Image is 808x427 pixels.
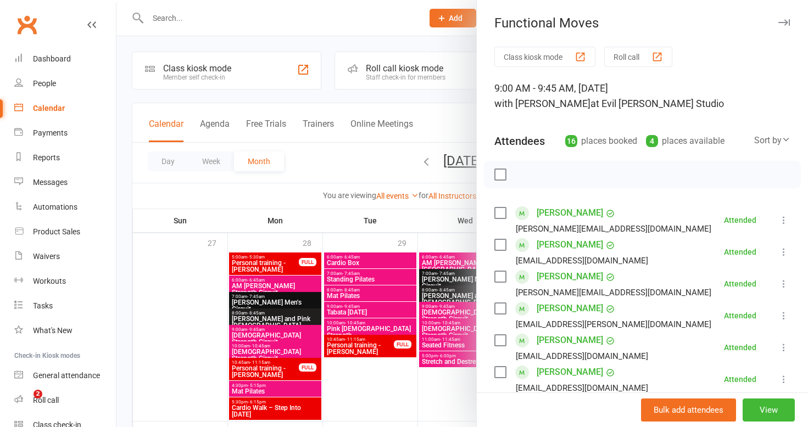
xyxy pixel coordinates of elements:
div: Functional Moves [477,15,808,31]
div: 16 [565,135,577,147]
div: Attendees [494,133,545,149]
div: Product Sales [33,227,80,236]
span: 2 [34,390,42,398]
div: places booked [565,133,637,149]
div: Messages [33,178,68,187]
a: [PERSON_NAME] [537,204,603,222]
div: [EMAIL_ADDRESS][DOMAIN_NAME] [516,381,648,395]
div: 4 [646,135,658,147]
div: Attended [724,216,756,224]
div: People [33,79,56,88]
div: 9:00 AM - 9:45 AM, [DATE] [494,81,790,111]
button: Roll call [604,47,672,67]
span: with [PERSON_NAME] [494,98,590,109]
a: Messages [14,170,116,195]
a: Calendar [14,96,116,121]
div: What's New [33,326,73,335]
button: Bulk add attendees [641,398,736,422]
div: Attended [724,344,756,351]
div: Workouts [33,277,66,285]
div: places available [646,133,725,149]
a: [PERSON_NAME] [537,300,603,317]
div: Sort by [754,133,790,148]
a: People [14,71,116,96]
div: Dashboard [33,54,71,63]
div: [PERSON_NAME][EMAIL_ADDRESS][DOMAIN_NAME] [516,222,711,236]
div: Payments [33,128,68,137]
a: Workouts [14,269,116,294]
a: Waivers [14,244,116,269]
div: Waivers [33,252,60,261]
a: [PERSON_NAME] [537,332,603,349]
div: [EMAIL_ADDRESS][DOMAIN_NAME] [516,254,648,268]
a: Reports [14,145,116,170]
div: Attended [724,248,756,256]
div: Tasks [33,301,53,310]
div: [PERSON_NAME][EMAIL_ADDRESS][DOMAIN_NAME] [516,285,711,300]
div: [EMAIL_ADDRESS][DOMAIN_NAME] [516,349,648,363]
a: Automations [14,195,116,220]
a: Payments [14,121,116,145]
button: View [743,398,795,422]
div: [EMAIL_ADDRESS][PERSON_NAME][DOMAIN_NAME] [516,317,711,332]
div: Attended [724,312,756,319]
a: [PERSON_NAME] [537,268,603,285]
a: Clubworx [13,11,41,38]
div: Attended [724,280,756,288]
a: Tasks [14,294,116,318]
div: Automations [33,203,77,211]
button: Class kiosk mode [494,47,595,67]
a: Product Sales [14,220,116,244]
a: General attendance kiosk mode [14,363,116,388]
a: [PERSON_NAME] [537,236,603,254]
span: at Evil [PERSON_NAME] Studio [590,98,724,109]
a: What's New [14,318,116,343]
div: Reports [33,153,60,162]
div: General attendance [33,371,100,380]
div: Calendar [33,104,65,113]
a: [PERSON_NAME] [537,363,603,381]
a: Dashboard [14,47,116,71]
iframe: Intercom live chat [11,390,37,416]
div: Roll call [33,396,59,404]
div: Attended [724,375,756,383]
a: Roll call [14,388,116,413]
